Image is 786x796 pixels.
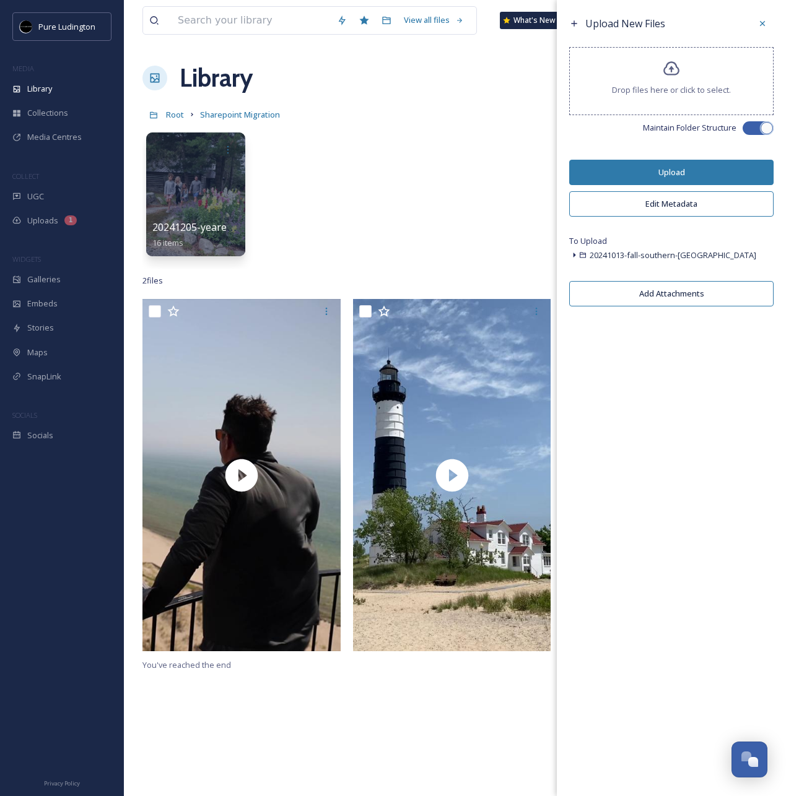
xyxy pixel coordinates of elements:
[27,131,82,143] span: Media Centres
[38,21,95,32] span: Pure Ludington
[585,17,665,30] span: Upload New Files
[398,8,470,32] a: View all files
[27,430,53,441] span: Socials
[152,220,259,234] span: 20241205-yearendclips
[12,64,34,73] span: MEDIA
[27,191,44,202] span: UGC
[27,215,58,227] span: Uploads
[12,254,41,264] span: WIDGETS
[12,410,37,420] span: SOCIALS
[166,107,184,122] a: Root
[27,83,52,95] span: Library
[643,122,736,134] span: Maintain Folder Structure
[44,779,80,787] span: Privacy Policy
[27,107,68,119] span: Collections
[180,59,253,97] a: Library
[27,274,61,285] span: Galleries
[12,171,39,181] span: COLLECT
[27,298,58,309] span: Embeds
[27,322,54,334] span: Stories
[731,742,767,777] button: Open Chat
[200,109,280,120] span: Sharepoint Migration
[152,237,183,248] span: 16 items
[27,347,48,358] span: Maps
[172,7,331,34] input: Search your library
[166,109,184,120] span: Root
[27,371,61,383] span: SnapLink
[353,299,551,651] img: thumbnail
[142,275,163,287] span: 2 file s
[20,20,32,33] img: pureludingtonF-2.png
[152,222,259,248] a: 20241205-yearendclips16 items
[569,281,774,306] button: Add Attachments
[44,775,80,790] a: Privacy Policy
[569,191,774,217] button: Edit Metadata
[500,12,562,29] a: What's New
[612,84,731,96] span: Drop files here or click to select.
[142,299,341,651] img: thumbnail
[569,160,774,185] button: Upload
[142,659,231,670] span: You've reached the end
[569,235,774,247] span: To Upload
[590,249,756,261] span: 20241013-fall-southern-[GEOGRAPHIC_DATA]
[64,215,77,225] div: 1
[200,107,280,122] a: Sharepoint Migration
